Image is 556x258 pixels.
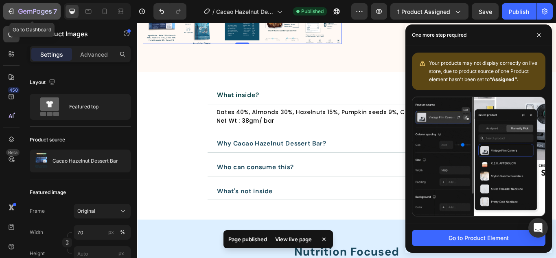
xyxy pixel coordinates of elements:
[397,7,450,16] span: 1 product assigned
[69,97,119,116] div: Featured top
[6,149,20,156] div: Beta
[120,229,125,236] div: %
[30,189,66,196] div: Featured image
[390,3,468,20] button: 1 product assigned
[301,8,324,15] span: Published
[212,7,215,16] span: /
[74,204,131,218] button: Original
[412,31,466,39] p: One more step required
[216,7,274,16] span: Cacao Hazelnut Dessert Bar
[108,229,114,236] div: px
[53,7,57,16] p: 7
[53,158,118,164] p: Cacao Hazelnut Dessert Bar
[3,3,61,20] button: 7
[39,29,109,39] p: Product Images
[74,225,131,240] input: px%
[270,234,317,245] div: View live page
[137,23,556,258] iframe: Design area
[429,60,537,82] span: Your products may not display correctly on live store, due to product source of one Product eleme...
[8,87,20,93] div: 450
[472,3,499,20] button: Save
[80,50,108,59] p: Advanced
[479,8,492,15] span: Save
[449,234,509,242] div: Go to Product Element
[502,3,536,20] button: Publish
[490,76,517,82] b: “Assigned”
[30,250,45,257] label: Height
[509,7,529,16] div: Publish
[30,229,43,236] label: Width
[30,77,57,88] div: Layout
[33,153,49,169] img: product feature img
[106,227,116,237] button: %
[528,218,548,238] div: Open Intercom Messenger
[40,50,63,59] p: Settings
[30,136,65,143] div: Product source
[77,207,95,215] span: Original
[118,250,124,256] span: px
[30,207,45,215] label: Frame
[118,227,127,237] button: px
[153,3,186,20] div: Undo/Redo
[412,230,545,246] button: Go to Product Element
[228,235,267,243] p: Page published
